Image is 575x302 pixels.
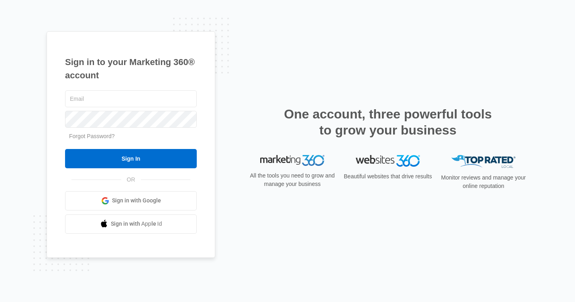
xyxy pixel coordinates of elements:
[247,171,337,188] p: All the tools you need to grow and manage your business
[260,155,324,166] img: Marketing 360
[451,155,516,168] img: Top Rated Local
[65,214,197,234] a: Sign in with Apple Id
[65,191,197,210] a: Sign in with Google
[121,175,141,184] span: OR
[65,90,197,107] input: Email
[65,55,197,82] h1: Sign in to your Marketing 360® account
[111,220,162,228] span: Sign in with Apple Id
[343,172,433,181] p: Beautiful websites that drive results
[356,155,420,167] img: Websites 360
[281,106,494,138] h2: One account, three powerful tools to grow your business
[69,133,115,139] a: Forgot Password?
[112,196,161,205] span: Sign in with Google
[438,173,528,190] p: Monitor reviews and manage your online reputation
[65,149,197,168] input: Sign In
